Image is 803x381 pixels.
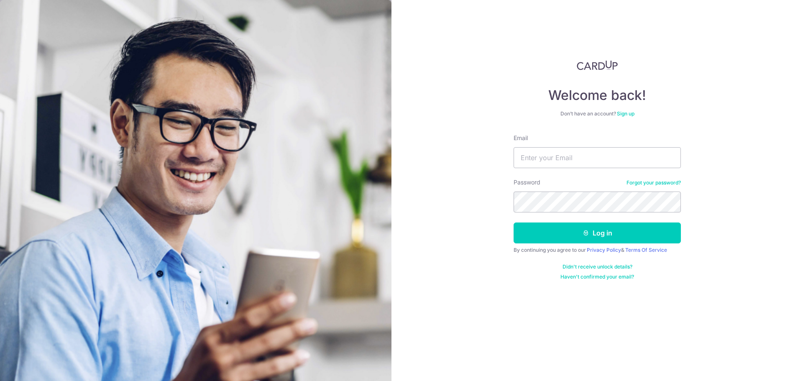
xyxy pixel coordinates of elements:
input: Enter your Email [514,147,681,168]
a: Haven't confirmed your email? [560,274,634,280]
div: By continuing you agree to our & [514,247,681,253]
img: CardUp Logo [577,60,618,70]
label: Email [514,134,528,142]
a: Terms Of Service [625,247,667,253]
div: Don’t have an account? [514,110,681,117]
a: Forgot your password? [627,179,681,186]
a: Sign up [617,110,634,117]
label: Password [514,178,540,187]
button: Log in [514,222,681,243]
a: Privacy Policy [587,247,621,253]
h4: Welcome back! [514,87,681,104]
a: Didn't receive unlock details? [563,263,632,270]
